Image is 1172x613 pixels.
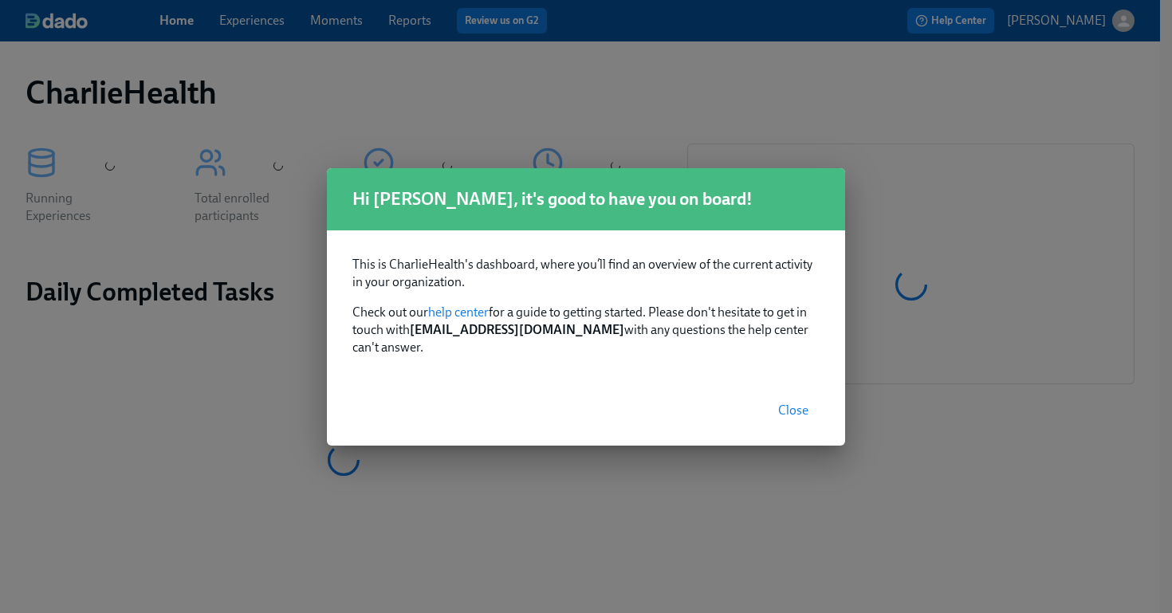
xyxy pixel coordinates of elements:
p: This is CharlieHealth's dashboard, where you’ll find an overview of the current activity in your ... [352,256,820,291]
strong: [EMAIL_ADDRESS][DOMAIN_NAME] [410,322,624,337]
button: Close [767,395,820,426]
h1: Hi [PERSON_NAME], it's good to have you on board! [352,187,820,211]
div: Check out our for a guide to getting started. Please don't hesitate to get in touch with with any... [327,230,845,375]
a: help center [428,305,489,320]
span: Close [778,403,808,418]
